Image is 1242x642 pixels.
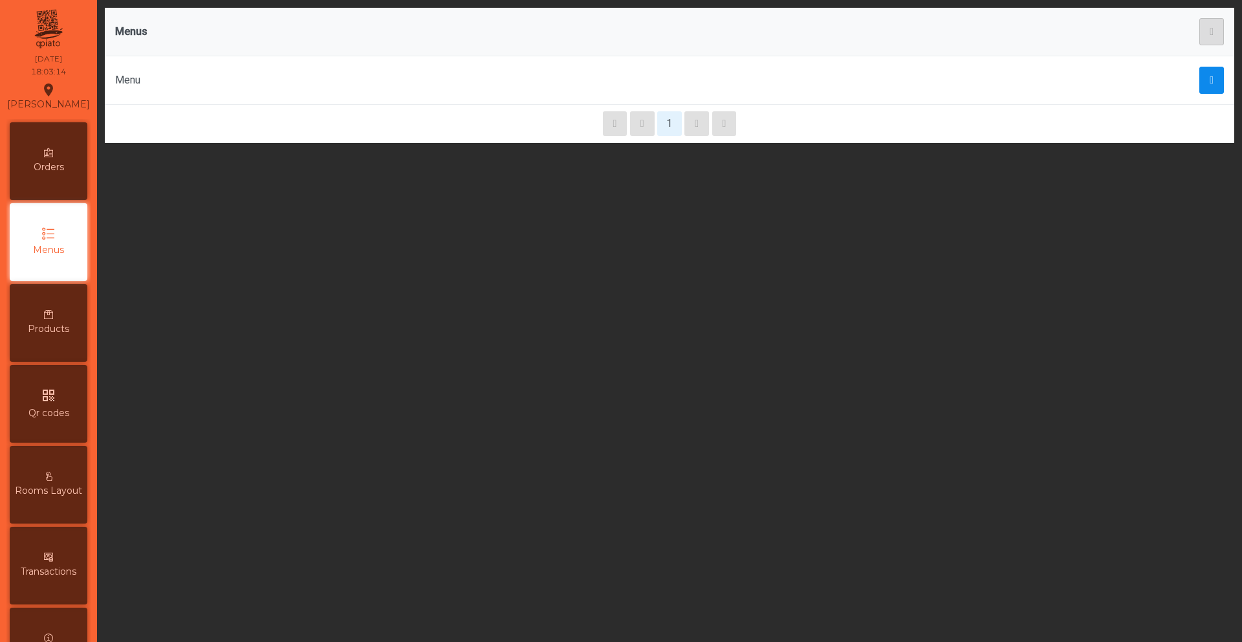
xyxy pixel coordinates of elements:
[15,484,82,498] span: Rooms Layout
[28,322,69,336] span: Products
[105,8,715,56] th: Menus
[28,406,69,420] span: Qr codes
[657,111,682,136] button: 1
[31,66,66,78] div: 18:03:14
[7,80,90,113] div: [PERSON_NAME]
[35,53,62,65] div: [DATE]
[21,565,76,579] span: Transactions
[41,82,56,98] i: location_on
[41,388,56,403] i: qr_code
[33,243,64,257] span: Menus
[34,160,64,174] span: Orders
[115,72,705,88] div: Menu
[32,6,64,52] img: qpiato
